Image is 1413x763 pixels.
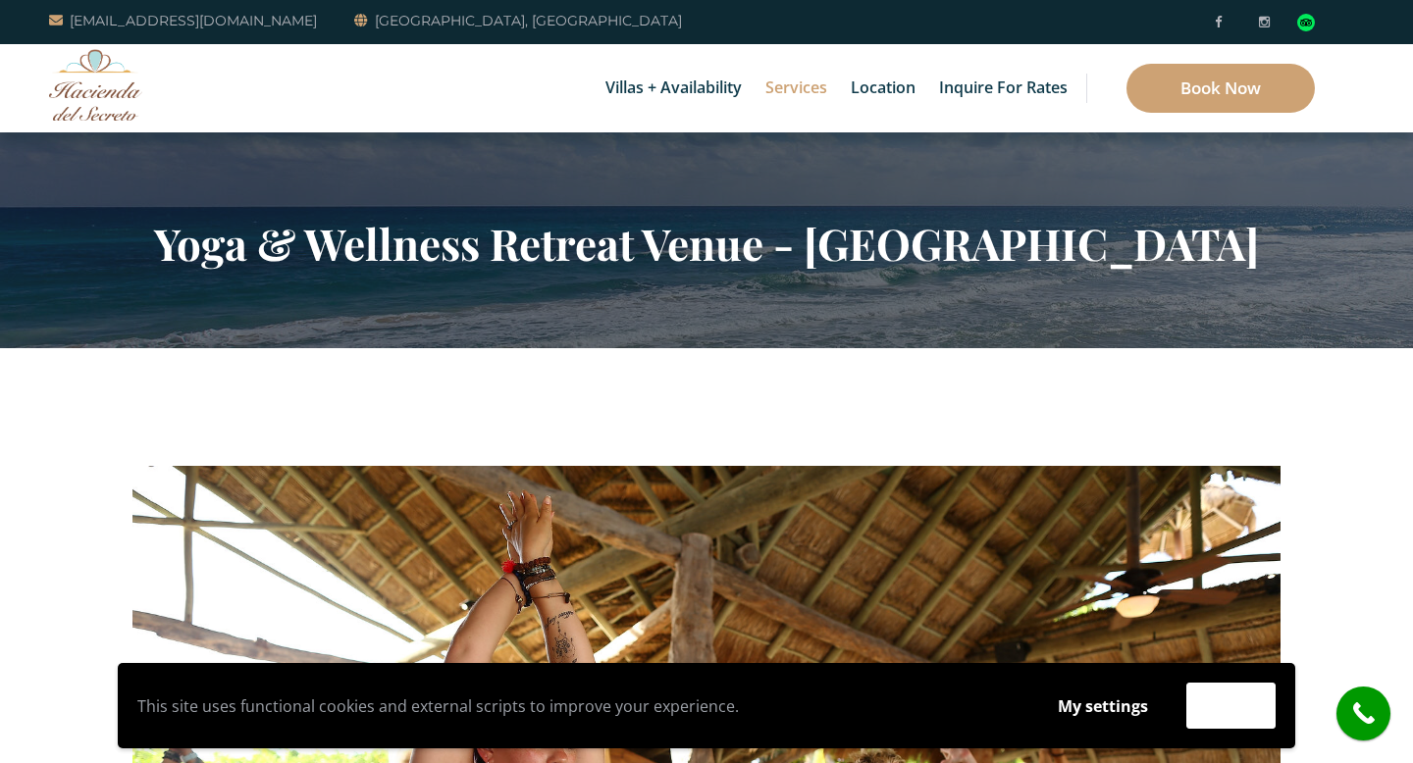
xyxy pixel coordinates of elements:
button: Accept [1186,683,1276,729]
a: call [1336,687,1390,740]
a: Book Now [1126,64,1315,113]
a: Villas + Availability [596,44,752,132]
a: Services [756,44,837,132]
button: My settings [1039,684,1167,729]
a: [EMAIL_ADDRESS][DOMAIN_NAME] [49,9,317,32]
img: Tripadvisor_logomark.svg [1297,14,1315,31]
p: This site uses functional cookies and external scripts to improve your experience. [137,691,1020,721]
i: call [1341,691,1386,736]
a: Inquire for Rates [929,44,1077,132]
a: Location [841,44,925,132]
div: Read traveler reviews on Tripadvisor [1297,14,1315,31]
h2: Yoga & Wellness Retreat Venue - [GEOGRAPHIC_DATA] [132,218,1281,269]
a: [GEOGRAPHIC_DATA], [GEOGRAPHIC_DATA] [354,9,682,32]
img: Awesome Logo [49,49,142,121]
